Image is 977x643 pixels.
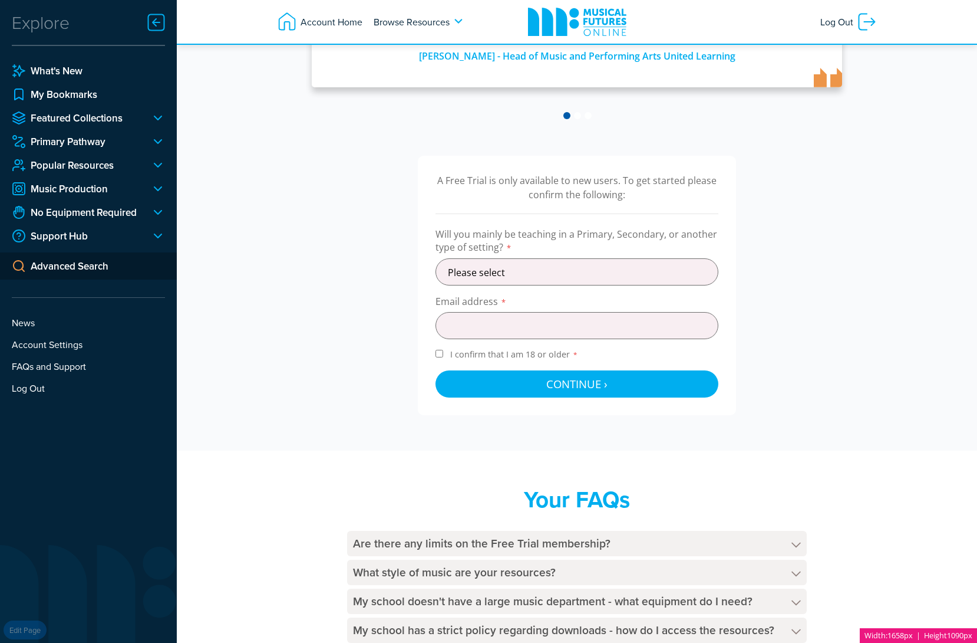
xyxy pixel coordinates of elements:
a: Account Home [270,5,368,38]
a: Browse Resources [368,5,473,38]
a: Music Production [12,182,141,196]
h2: Your FAQs [347,486,807,513]
button: Continue › [435,370,718,398]
p: A Free Trial is only available to new users. To get started please confirm the following: [435,173,718,202]
h4: Are there any limits on the Free Trial membership? [347,531,807,556]
span: Account Home [298,11,362,32]
div: Explore [12,11,70,34]
a: Popular Resources [12,158,141,172]
a: FAQs and Support [12,359,165,373]
span: I confirm that I am 18 or older [448,349,580,360]
a: Log Out [814,5,883,38]
span: 1090 [947,630,963,641]
label: Email address [435,295,718,312]
a: Account Settings [12,337,165,352]
a: News [12,316,165,330]
a: What's New [12,64,165,78]
label: Will you mainly be teaching in a Primary, Secondary, or another type of setting? [435,228,718,258]
h4: What style of music are your resources? [347,560,807,585]
a: My Bookmarks [12,87,165,101]
span: 1658 [887,630,904,641]
span: Log Out [820,11,856,32]
div: [PERSON_NAME] - Head of Music and Performing Arts United Learning [335,42,818,64]
a: Support Hub [12,229,141,243]
input: I confirm that I am 18 or older* [435,350,443,357]
h4: My school doesn't have a large music department - what equipment do I need? [347,589,807,614]
div: Width: px | Height px [860,628,977,643]
a: Log Out [12,381,165,395]
a: Primary Pathway [12,134,141,149]
h4: My school has a strict policy regarding downloads - how do I access the resources? [347,618,807,643]
a: No Equipment Required [12,205,141,219]
span: Continue › [546,376,608,391]
a: Edit Page [4,621,47,639]
span: Browse Resources [374,11,450,32]
a: Featured Collections [12,111,141,125]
